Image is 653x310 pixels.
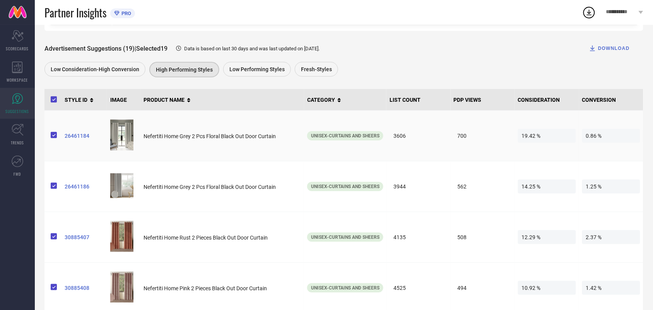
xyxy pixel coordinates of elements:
[144,285,267,291] span: Nefertiti Home Pink 2 Pieces Black Out Door Curtain
[390,230,448,244] span: 4135
[44,45,135,52] span: Advertisement Suggestions (19)
[311,235,379,240] span: Unisex-Curtains and Sheers
[454,129,512,143] span: 700
[156,67,213,73] span: High Performing Styles
[7,77,28,83] span: WORKSPACE
[120,10,131,16] span: PRO
[390,129,448,143] span: 3606
[582,129,640,143] span: 0.86 %
[51,66,139,72] span: Low Consideration-High Conversion
[579,89,643,111] th: CONVERSION
[304,89,386,111] th: CATEGORY
[390,180,448,194] span: 3944
[110,272,133,303] img: mNpGFCic_a34c7c61eaf547aca9cab868a7aae59a.jpg
[110,221,133,252] img: 9xG4yZS7_2abe3812c0ce4770bfdef9be3df70ae1.jpg
[107,89,140,111] th: IMAGE
[6,108,29,114] span: SUGGESTIONS
[311,133,379,139] span: Unisex-Curtains and Sheers
[454,180,512,194] span: 562
[582,281,640,295] span: 1.42 %
[311,285,379,291] span: Unisex-Curtains and Sheers
[451,89,515,111] th: PDP VIEWS
[582,230,640,244] span: 2.37 %
[454,281,512,295] span: 494
[518,180,576,194] span: 14.25 %
[11,140,24,146] span: TRENDS
[582,180,640,194] span: 1.25 %
[62,89,107,111] th: STYLE ID
[136,45,168,52] span: Selected 19
[515,89,579,111] th: CONSIDERATION
[144,235,268,241] span: Nefertiti Home Rust 2 Pieces Black Out Door Curtain
[589,45,630,52] div: DOWNLOAD
[229,66,285,72] span: Low Performing Styles
[301,66,332,72] span: Fresh-Styles
[582,5,596,19] div: Open download list
[518,281,576,295] span: 10.92 %
[140,89,304,111] th: PRODUCT NAME
[14,171,21,177] span: FWD
[6,46,29,51] span: SCORECARDS
[44,5,106,21] span: Partner Insights
[518,230,576,244] span: 12.29 %
[110,170,133,201] img: 322175a6-2dad-4564-98b9-8aecc72acd311702649552726NefertitiHomeGreySetof2FloralBlackOutDoorCurtain...
[184,46,320,51] span: Data is based on last 30 days and was last updated on [DATE] .
[135,45,136,52] span: |
[65,183,104,190] a: 26461186
[65,285,104,291] a: 30885408
[579,41,639,56] button: DOWNLOAD
[144,133,276,139] span: Nefertiti Home Grey 2 Pcs Floral Black Out Door Curtain
[386,89,451,111] th: LIST COUNT
[454,230,512,244] span: 508
[110,120,133,151] img: 9d5c0363-0153-4869-bacd-c69fda5d869d1702649547892NefertitiHomeGreySetof2FloralBlackOutDoorCurtain...
[144,184,276,190] span: Nefertiti Home Grey 2 Pcs Floral Black Out Door Curtain
[518,129,576,143] span: 19.42 %
[311,184,379,189] span: Unisex-Curtains and Sheers
[65,234,104,240] a: 30885407
[390,281,448,295] span: 4525
[65,133,104,139] a: 26461184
